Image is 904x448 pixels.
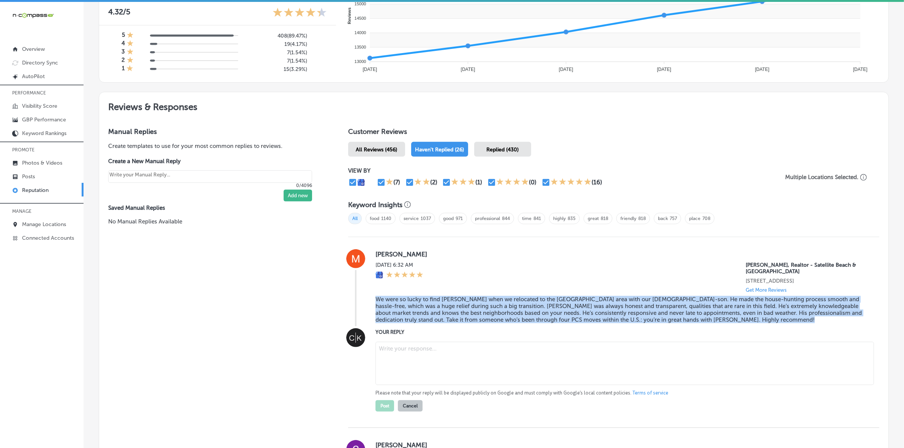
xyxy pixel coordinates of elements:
[620,216,636,221] a: friendly
[414,178,430,187] div: 2 Stars
[127,40,134,48] div: 1 Star
[108,142,324,150] p: Create templates to use for your most common replies to reviews.
[354,45,366,49] tspan: 13500
[99,92,888,118] h2: Reviews & Responses
[533,216,541,221] a: 841
[245,49,307,56] h5: 7 ( 1.54% )
[529,179,536,186] div: (0)
[592,179,602,186] div: (16)
[348,201,402,209] h3: Keyword Insights
[370,216,379,221] a: food
[375,329,867,335] label: YOUR REPLY
[785,174,858,181] p: Multiple Locations Selected.
[421,216,431,221] a: 1037
[755,67,769,72] tspan: [DATE]
[108,204,324,211] label: Saved Manual Replies
[658,216,668,221] a: back
[22,130,66,137] p: Keyword Rankings
[375,400,394,412] button: Post
[22,173,35,180] p: Posts
[398,400,423,412] button: Cancel
[245,58,307,64] h5: 7 ( 1.54% )
[108,158,312,165] label: Create a New Manual Reply
[461,67,475,72] tspan: [DATE]
[553,216,566,221] a: highly
[348,127,879,139] h1: Customer Reviews
[122,31,125,40] h4: 5
[657,67,671,72] tspan: [DATE]
[347,8,351,24] text: Reviews
[127,48,134,57] div: 1 Star
[451,178,475,187] div: 3 Stars
[245,66,307,72] h5: 15 ( 3.29% )
[354,59,366,64] tspan: 13000
[746,287,787,293] p: Get More Reviews
[108,183,312,188] p: 0/4096
[415,146,464,153] span: Haven't Replied (26)
[108,7,130,19] p: 4.32 /5
[633,390,668,396] a: Terms of service
[588,216,599,221] a: great
[22,221,66,228] p: Manage Locations
[22,73,45,80] p: AutoPilot
[346,328,365,347] img: Image
[496,178,529,187] div: 4 Stars
[245,41,307,47] h5: 19 ( 4.17% )
[375,250,867,258] label: [PERSON_NAME]
[354,31,366,35] tspan: 14000
[430,179,437,186] div: (2)
[689,216,700,221] a: place
[22,116,66,123] p: GBP Performance
[273,7,327,19] div: 4.32 Stars
[670,216,677,221] a: 757
[853,67,868,72] tspan: [DATE]
[475,179,482,186] div: (1)
[354,2,366,6] tspan: 15000
[522,216,532,221] a: time
[559,67,573,72] tspan: [DATE]
[386,271,423,280] div: 5 Stars
[475,216,500,221] a: professional
[22,46,45,52] p: Overview
[746,278,867,284] p: 719 Pine Tree Dr
[486,146,519,153] span: Replied (430)
[363,67,377,72] tspan: [DATE]
[108,127,324,136] h3: Manual Replies
[746,262,867,275] p: Zack Spurlock, Realtor - Satellite Beach & Indian Harbor Beach
[702,216,710,221] a: 708
[568,216,576,221] a: 835
[108,217,324,226] p: No Manual Replies Available
[354,16,366,21] tspan: 14500
[375,262,423,268] label: [DATE] 6:32 AM
[108,170,312,183] textarea: Create your Quick Reply
[121,48,125,57] h4: 3
[348,167,773,174] p: VIEW BY
[404,216,419,221] a: service
[284,190,312,201] button: Add new
[356,146,397,153] span: All Reviews (456)
[375,296,867,323] blockquote: We were so lucky to find [PERSON_NAME] when we relocated to the [GEOGRAPHIC_DATA] area with our [...
[22,60,58,66] p: Directory Sync
[121,57,125,65] h4: 2
[22,235,74,241] p: Connected Accounts
[375,390,867,396] p: Please note that your reply will be displayed publicly on Google and must comply with Google's lo...
[348,213,362,224] span: All
[127,31,134,40] div: 1 Star
[127,57,134,65] div: 1 Star
[381,216,391,221] a: 1140
[456,216,463,221] a: 971
[22,103,57,109] p: Visibility Score
[126,65,133,73] div: 1 Star
[121,40,125,48] h4: 4
[393,179,400,186] div: (7)
[443,216,454,221] a: good
[638,216,646,221] a: 818
[245,33,307,39] h5: 408 ( 89.47% )
[551,178,592,187] div: 5 Stars
[601,216,608,221] a: 818
[386,178,393,187] div: 1 Star
[122,65,125,73] h4: 1
[22,187,49,193] p: Reputation
[22,160,62,166] p: Photos & Videos
[502,216,510,221] a: 844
